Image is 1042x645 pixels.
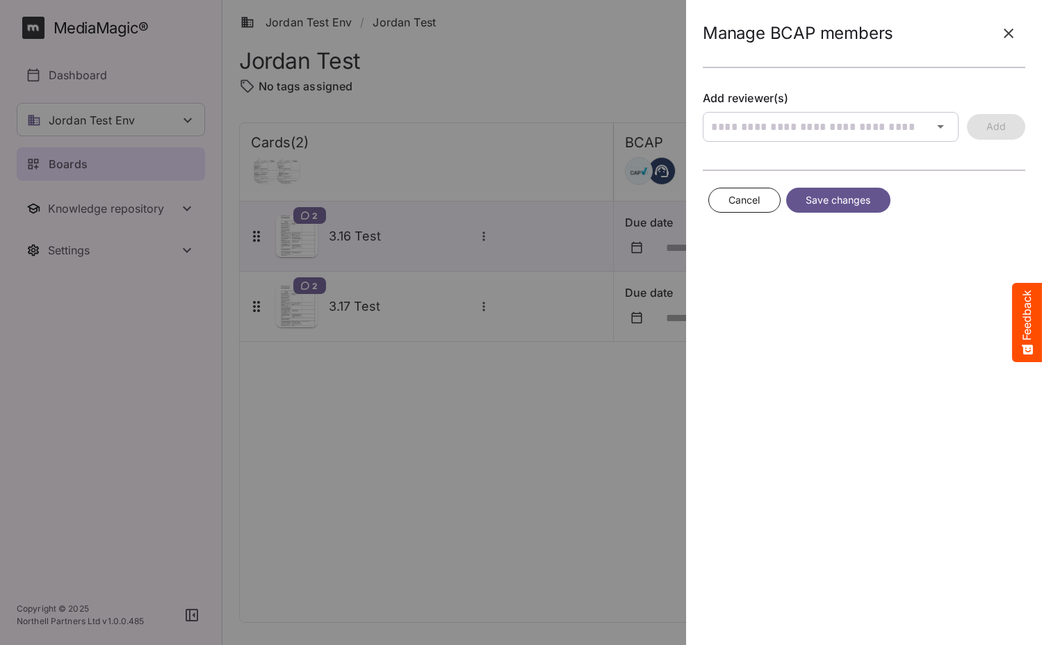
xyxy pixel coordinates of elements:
label: Add reviewer(s) [703,90,1025,106]
button: Save changes [786,188,890,213]
button: Cancel [708,188,781,213]
span: Save changes [806,192,871,209]
button: Feedback [1012,283,1042,362]
span: Cancel [728,192,760,209]
h2: Manage BCAP members [703,24,893,44]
